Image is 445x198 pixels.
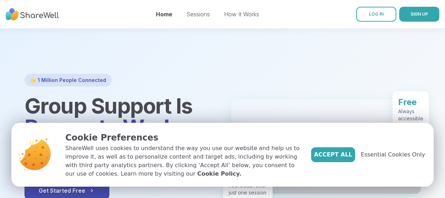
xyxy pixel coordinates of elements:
[398,108,423,122] div: Always accessible
[411,11,428,17] span: SIGN UP
[314,150,352,159] span: Accept All
[25,114,176,140] span: Proven to Work
[229,182,267,196] div: Feel better after just one session
[156,11,172,18] a: Home
[224,11,259,18] a: How It Works
[356,7,396,22] a: LOG IN
[65,144,300,178] p: ShareWell uses cookies to understand the way you use our website and help us to improve it, as we...
[25,74,112,87] div: 🌟 1 Million People Connected
[65,131,300,144] p: Cookie Preferences
[398,97,423,108] div: Free
[197,170,241,178] a: Cookie Policy.
[399,7,439,22] button: SIGN UP
[186,11,210,18] a: Sessions
[39,186,95,195] span: Get Started Free
[369,11,384,17] span: LOG IN
[6,5,59,24] img: ShareWell Nav Logo
[361,150,425,159] span: Essential Cookies Only
[25,95,214,138] h1: Group Support Is
[311,147,355,162] button: Accept All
